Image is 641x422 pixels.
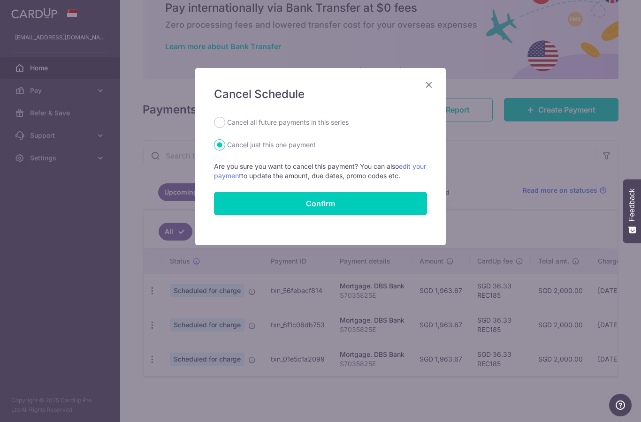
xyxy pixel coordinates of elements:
[628,188,636,221] span: Feedback
[423,79,435,90] button: Close
[214,162,427,181] p: Are you sure you want to cancel this payment? You can also to update the amount, due dates, promo...
[227,139,316,151] label: Cancel just this one payment
[214,87,427,102] h5: Cancel Schedule
[227,117,349,128] label: Cancel all future payments in this series
[214,192,427,215] button: Confirm
[609,394,632,417] iframe: Opens a widget where you can find more information
[623,179,641,243] button: Feedback - Show survey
